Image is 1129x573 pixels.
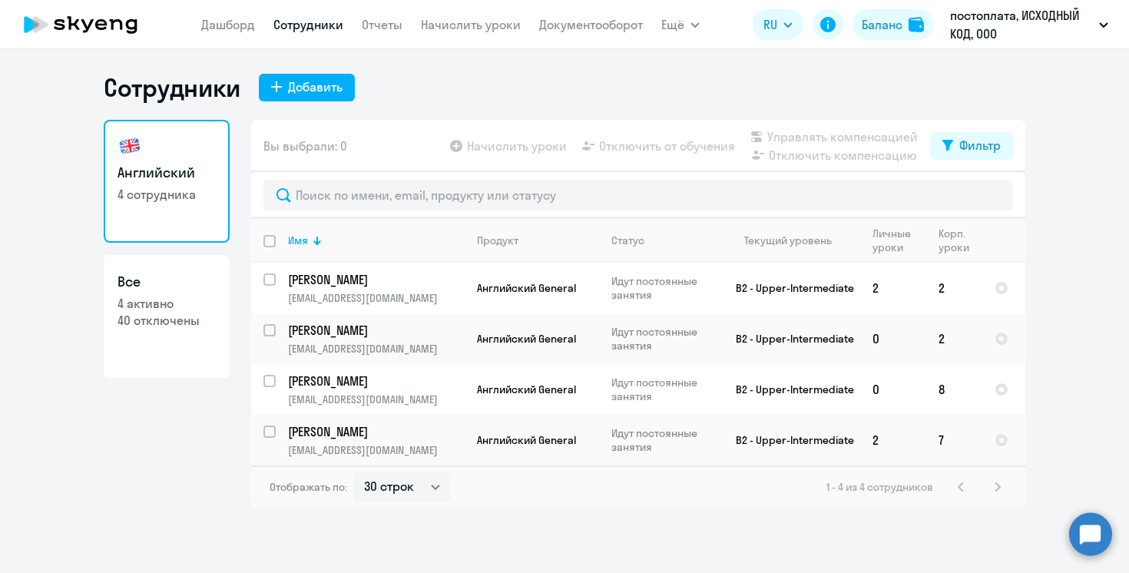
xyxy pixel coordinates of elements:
[288,322,464,339] a: [PERSON_NAME]
[860,313,926,364] td: 0
[288,443,464,457] p: [EMAIL_ADDRESS][DOMAIN_NAME]
[860,263,926,313] td: 2
[288,423,464,440] a: [PERSON_NAME]
[288,234,308,247] div: Имя
[753,9,803,40] button: RU
[717,364,860,415] td: B2 - Upper-Intermediate
[763,15,777,34] span: RU
[477,281,576,295] span: Английский General
[288,271,462,288] p: [PERSON_NAME]
[950,6,1093,43] p: постоплата, ИСХОДНЫЙ КОД, ООО
[288,373,462,389] p: [PERSON_NAME]
[273,17,343,32] a: Сотрудники
[201,17,255,32] a: Дашборд
[288,423,462,440] p: [PERSON_NAME]
[362,17,402,32] a: Отчеты
[611,234,644,247] div: Статус
[730,234,859,247] div: Текущий уровень
[118,295,216,312] p: 4 активно
[118,186,216,203] p: 4 сотрудника
[477,383,576,396] span: Английский General
[118,163,216,183] h3: Английский
[909,17,924,32] img: balance
[860,364,926,415] td: 0
[421,17,521,32] a: Начислить уроки
[860,415,926,465] td: 2
[611,274,717,302] p: Идут постоянные занятия
[926,313,982,364] td: 2
[717,313,860,364] td: B2 - Upper-Intermediate
[611,376,717,403] p: Идут постоянные занятия
[926,415,982,465] td: 7
[611,426,717,454] p: Идут постоянные занятия
[288,271,464,288] a: [PERSON_NAME]
[959,136,1001,154] div: Фильтр
[477,234,518,247] div: Продукт
[118,134,142,158] img: english
[872,227,912,254] div: Личные уроки
[477,433,576,447] span: Английский General
[263,180,1013,210] input: Поиск по имени, email, продукту или статусу
[611,234,717,247] div: Статус
[539,17,643,32] a: Документооборот
[259,74,355,101] button: Добавить
[477,234,598,247] div: Продукт
[118,272,216,292] h3: Все
[288,373,464,389] a: [PERSON_NAME]
[104,255,230,378] a: Все4 активно40 отключены
[926,263,982,313] td: 2
[611,325,717,353] p: Идут постоянные занятия
[862,15,902,34] div: Баланс
[270,480,347,494] span: Отображать по:
[118,312,216,329] p: 40 отключены
[853,9,933,40] button: Балансbalance
[942,6,1116,43] button: постоплата, ИСХОДНЫЙ КОД, ООО
[288,322,462,339] p: [PERSON_NAME]
[104,120,230,243] a: Английский4 сотрудника
[661,15,684,34] span: Ещё
[288,392,464,406] p: [EMAIL_ADDRESS][DOMAIN_NAME]
[288,291,464,305] p: [EMAIL_ADDRESS][DOMAIN_NAME]
[939,227,982,254] div: Корп. уроки
[717,263,860,313] td: B2 - Upper-Intermediate
[826,480,933,494] span: 1 - 4 из 4 сотрудников
[263,137,347,155] span: Вы выбрали: 0
[288,234,464,247] div: Имя
[872,227,925,254] div: Личные уроки
[288,342,464,356] p: [EMAIL_ADDRESS][DOMAIN_NAME]
[930,132,1013,160] button: Фильтр
[744,234,832,247] div: Текущий уровень
[288,78,343,96] div: Добавить
[926,364,982,415] td: 8
[939,227,969,254] div: Корп. уроки
[477,332,576,346] span: Английский General
[717,415,860,465] td: B2 - Upper-Intermediate
[104,72,240,103] h1: Сотрудники
[661,9,700,40] button: Ещё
